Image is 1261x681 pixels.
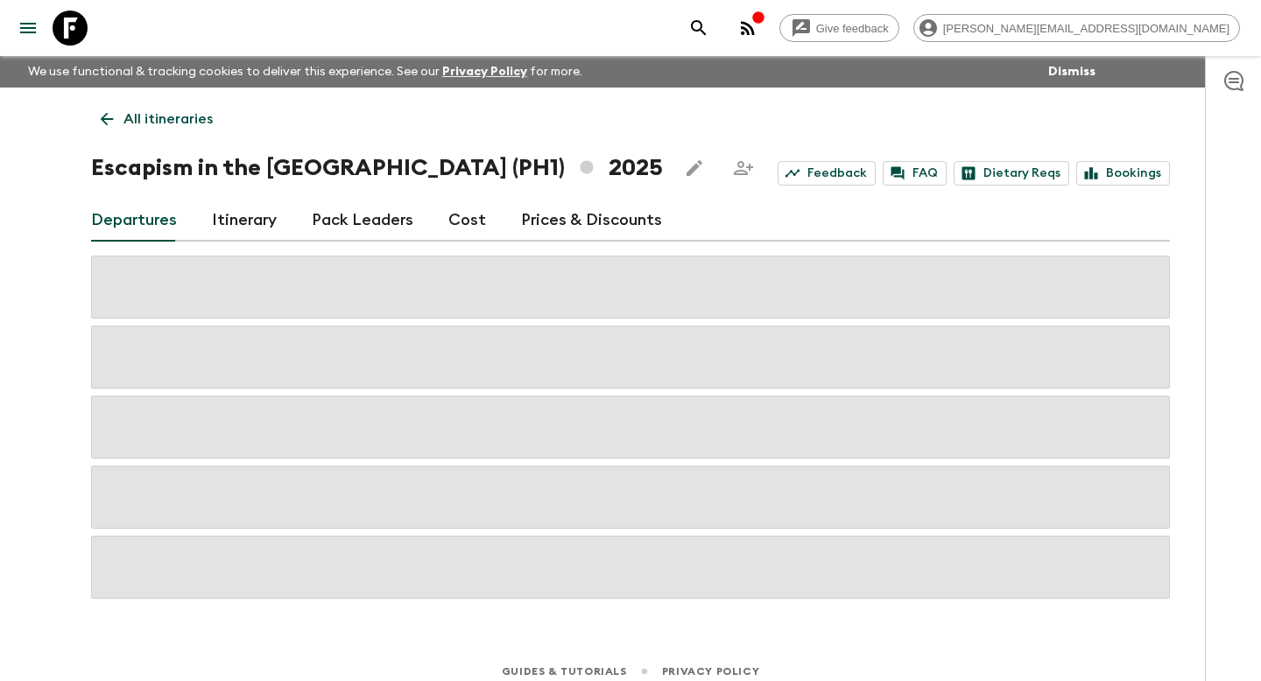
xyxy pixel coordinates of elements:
p: We use functional & tracking cookies to deliver this experience. See our for more. [21,56,589,88]
a: Pack Leaders [312,200,413,242]
a: Guides & Tutorials [502,662,627,681]
p: All itineraries [123,109,213,130]
a: Privacy Policy [662,662,759,681]
span: [PERSON_NAME][EMAIL_ADDRESS][DOMAIN_NAME] [933,22,1239,35]
span: Give feedback [807,22,898,35]
div: [PERSON_NAME][EMAIL_ADDRESS][DOMAIN_NAME] [913,14,1240,42]
a: FAQ [883,161,947,186]
button: menu [11,11,46,46]
a: Privacy Policy [442,66,527,78]
a: Feedback [778,161,876,186]
button: Dismiss [1044,60,1100,84]
span: Share this itinerary [726,151,761,186]
a: Itinerary [212,200,277,242]
a: Departures [91,200,177,242]
a: Prices & Discounts [521,200,662,242]
a: Cost [448,200,486,242]
a: Dietary Reqs [954,161,1069,186]
a: Bookings [1076,161,1170,186]
button: Edit this itinerary [677,151,712,186]
button: search adventures [681,11,716,46]
a: All itineraries [91,102,222,137]
h1: Escapism in the [GEOGRAPHIC_DATA] (PH1) 2025 [91,151,663,186]
a: Give feedback [779,14,899,42]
